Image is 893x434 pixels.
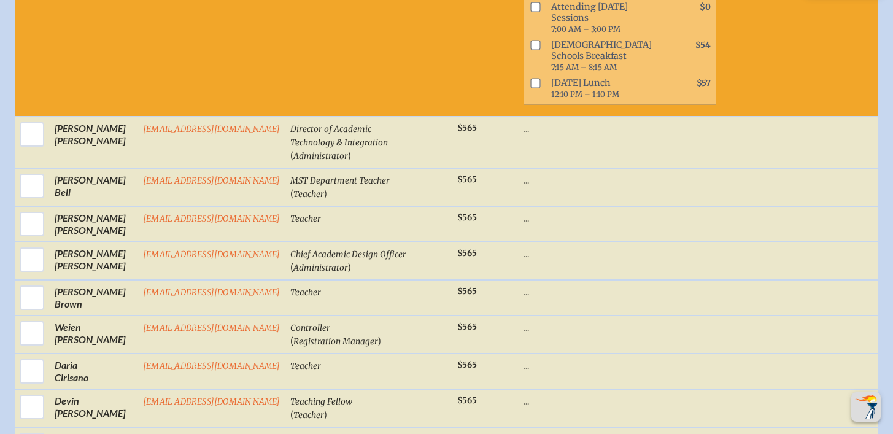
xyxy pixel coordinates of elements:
[50,354,138,389] td: Daria Cirisano
[50,389,138,427] td: Devin [PERSON_NAME]
[290,176,390,186] span: MST Department Teacher
[293,151,348,161] span: Administrator
[290,261,293,273] span: (
[293,189,324,200] span: Teacher
[524,247,716,260] p: ...
[697,78,711,88] span: $57
[851,392,881,422] button: Scroll Top
[143,287,280,298] a: [EMAIL_ADDRESS][DOMAIN_NAME]
[551,90,619,99] span: 12:10 PM – 1:10 PM
[290,124,388,148] span: Director of Academic Technology & Integration
[293,263,348,273] span: Administrator
[293,410,324,420] span: Teacher
[293,336,378,347] span: Registration Manager
[50,316,138,354] td: Weien [PERSON_NAME]
[290,408,293,420] span: (
[524,321,716,333] p: ...
[143,397,280,407] a: [EMAIL_ADDRESS][DOMAIN_NAME]
[551,63,617,72] span: 7:15 AM – 8:15 AM
[348,261,351,273] span: )
[695,40,711,50] span: $54
[854,395,878,419] img: To the top
[457,395,477,406] span: $565
[290,287,321,298] span: Teacher
[290,323,330,333] span: Controller
[290,187,293,199] span: (
[324,187,327,199] span: )
[50,117,138,168] td: [PERSON_NAME] [PERSON_NAME]
[143,323,280,333] a: [EMAIL_ADDRESS][DOMAIN_NAME]
[457,174,477,185] span: $565
[524,285,716,298] p: ...
[324,408,327,420] span: )
[143,249,280,260] a: [EMAIL_ADDRESS][DOMAIN_NAME]
[143,361,280,371] a: [EMAIL_ADDRESS][DOMAIN_NAME]
[546,37,662,75] span: [DEMOGRAPHIC_DATA] Schools Breakfast
[457,123,477,133] span: $565
[143,124,280,134] a: [EMAIL_ADDRESS][DOMAIN_NAME]
[457,248,477,258] span: $565
[700,2,711,12] span: $0
[143,214,280,224] a: [EMAIL_ADDRESS][DOMAIN_NAME]
[290,214,321,224] span: Teacher
[50,206,138,242] td: [PERSON_NAME] [PERSON_NAME]
[551,25,620,34] span: 7:00 AM – 3:00 PM
[524,212,716,224] p: ...
[524,395,716,407] p: ...
[524,359,716,371] p: ...
[50,280,138,316] td: [PERSON_NAME] Brown
[50,242,138,280] td: [PERSON_NAME] [PERSON_NAME]
[143,176,280,186] a: [EMAIL_ADDRESS][DOMAIN_NAME]
[290,397,352,407] span: Teaching Fellow
[546,75,662,102] span: [DATE] Lunch
[524,122,716,134] p: ...
[348,149,351,161] span: )
[290,249,406,260] span: Chief Academic Design Officer
[290,361,321,371] span: Teacher
[290,149,293,161] span: (
[457,212,477,223] span: $565
[524,174,716,186] p: ...
[457,286,477,296] span: $565
[457,360,477,370] span: $565
[378,335,381,346] span: )
[457,322,477,332] span: $565
[50,168,138,206] td: [PERSON_NAME] Bell
[290,335,293,346] span: (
